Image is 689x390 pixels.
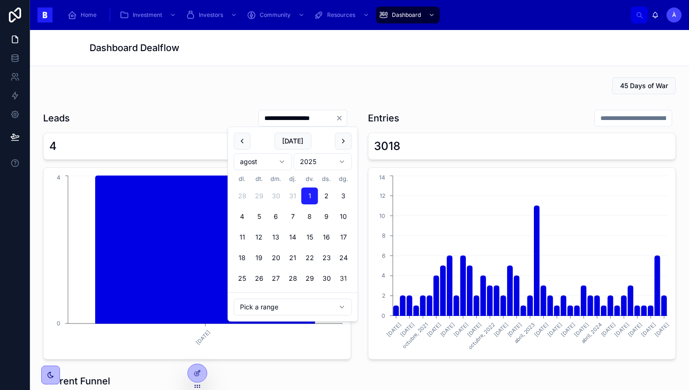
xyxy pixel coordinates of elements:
text: [DATE] [560,321,577,338]
button: dissabte, 30 de agost 2025 [318,270,335,287]
span: 45 Days of War [620,81,668,90]
span: Investors [199,11,223,19]
div: 3018 [374,139,400,154]
button: dijous, 31 de juliol 2025 [285,187,301,204]
button: dilluns, 18 de agost 2025 [234,249,251,266]
button: divendres, 8 de agost 2025 [301,208,318,225]
tspan: 0 [382,312,385,319]
span: Home [81,11,97,19]
tspan: 4 [382,272,385,279]
tspan: 2 [382,292,385,299]
button: dilluns, 25 de agost 2025 [234,270,251,287]
text: [DATE] [399,321,416,338]
th: diumenge [335,174,352,184]
th: dimarts [251,174,268,184]
div: scrollable content [60,5,631,25]
tspan: 12 [380,192,385,199]
img: App logo [37,7,52,22]
tspan: 14 [379,174,385,181]
span: Community [260,11,291,19]
a: Home [65,7,103,23]
a: Resources [311,7,374,23]
text: [DATE] [386,321,403,338]
text: [DATE] [627,321,644,338]
button: dissabte, 23 de agost 2025 [318,249,335,266]
text: [DATE] [640,321,657,338]
h1: Leads [43,112,70,125]
button: divendres, 22 de agost 2025 [301,249,318,266]
h1: Current Funnel [43,375,110,388]
tspan: 0 [57,320,60,327]
h1: Entries [368,112,399,125]
tspan: 8 [382,232,385,239]
th: dilluns [234,174,251,184]
button: dissabte, 2 de agost 2025 [318,187,335,204]
span: À [672,11,676,19]
button: divendres, 15 de agost 2025 [301,229,318,246]
th: dijous [285,174,301,184]
button: dimecres, 13 de agost 2025 [268,229,285,246]
button: dissabte, 9 de agost 2025 [318,208,335,225]
text: [DATE] [533,321,550,338]
button: dimecres, 6 de agost 2025 [268,208,285,225]
text: [DATE] [573,321,590,338]
div: 4 [49,139,57,154]
tspan: 6 [382,252,385,259]
button: dijous, 28 de agost 2025 [285,270,301,287]
button: diumenge, 17 de agost 2025 [335,229,352,246]
button: dilluns, 4 de agost 2025 [234,208,251,225]
button: dimarts, 5 de agost 2025 [251,208,268,225]
a: Community [244,7,309,23]
text: [DATE] [493,321,509,338]
button: dissabte, 16 de agost 2025 [318,229,335,246]
button: Relative time [234,299,352,315]
text: abril, 2024 [580,321,603,345]
button: dimarts, 19 de agost 2025 [251,249,268,266]
button: diumenge, 10 de agost 2025 [335,208,352,225]
span: Resources [327,11,355,19]
text: [DATE] [506,321,523,338]
th: divendres [301,174,318,184]
tspan: 10 [379,212,385,219]
button: divendres, 29 de agost 2025 [301,270,318,287]
text: [DATE] [426,321,442,338]
button: dimecres, 30 de juliol 2025 [268,187,285,204]
text: [DATE] [613,321,630,338]
text: [DATE] [452,321,469,338]
text: [DATE] [195,329,211,346]
button: diumenge, 3 de agost 2025 [335,187,352,204]
button: dimarts, 29 de juliol 2025 [251,187,268,204]
button: dilluns, 28 de juliol 2025 [234,187,251,204]
button: divendres, 1 de agost 2025, selected [301,187,318,204]
button: dimarts, 12 de agost 2025 [251,229,268,246]
button: [DATE] [274,133,311,150]
button: diumenge, 24 de agost 2025 [335,249,352,266]
text: [DATE] [466,321,483,338]
button: diumenge, 31 de agost 2025 [335,270,352,287]
button: dimecres, 20 de agost 2025 [268,249,285,266]
button: dimarts, 26 de agost 2025 [251,270,268,287]
button: dijous, 14 de agost 2025 [285,229,301,246]
button: dijous, 21 de agost 2025 [285,249,301,266]
span: Investment [133,11,162,19]
text: [DATE] [653,321,670,338]
button: 45 Days of War [612,77,676,94]
button: Clear [336,114,347,122]
div: chart [49,173,345,353]
a: Dashboard [376,7,440,23]
text: octubre, 2022 [467,321,496,351]
text: [DATE] [600,321,617,338]
span: Dashboard [392,11,421,19]
text: [DATE] [547,321,563,338]
th: dimecres [268,174,285,184]
text: [DATE] [439,321,456,338]
a: Investors [183,7,242,23]
button: dimecres, 27 de agost 2025 [268,270,285,287]
div: chart [374,173,670,353]
a: Investment [117,7,181,23]
text: abril, 2023 [513,321,536,345]
th: dissabte [318,174,335,184]
tspan: 4 [57,174,60,181]
text: octubre, 2021 [401,321,429,350]
h1: Dashboard Dealflow [90,41,180,54]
